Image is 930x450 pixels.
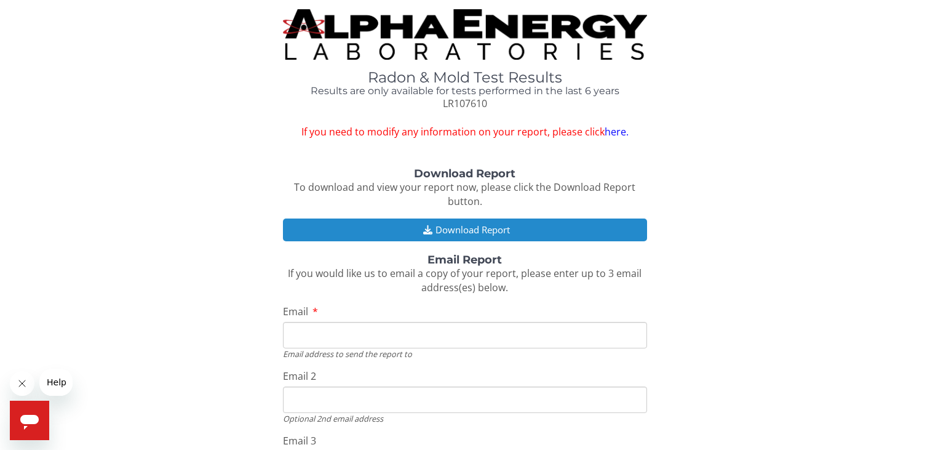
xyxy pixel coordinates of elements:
span: Email 3 [283,434,316,448]
iframe: Button to launch messaging window [10,401,49,440]
h1: Radon & Mold Test Results [283,70,648,86]
span: Email 2 [283,369,316,383]
span: Email [283,305,308,318]
span: If you would like us to email a copy of your report, please enter up to 3 email address(es) below. [288,267,642,294]
strong: Download Report [414,167,515,180]
strong: Email Report [427,253,502,267]
div: Optional 2nd email address [283,413,648,424]
img: TightCrop.jpg [283,9,648,60]
span: LR107610 [443,97,487,110]
iframe: Close message [10,371,34,396]
iframe: Message from company [39,369,73,396]
span: If you need to modify any information on your report, please click [283,125,648,139]
div: Email address to send the report to [283,348,648,360]
button: Download Report [283,219,648,241]
a: here. [605,125,629,139]
span: To download and view your report now, please click the Download Report button. [294,180,635,208]
h4: Results are only available for tests performed in the last 6 years [283,86,648,97]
